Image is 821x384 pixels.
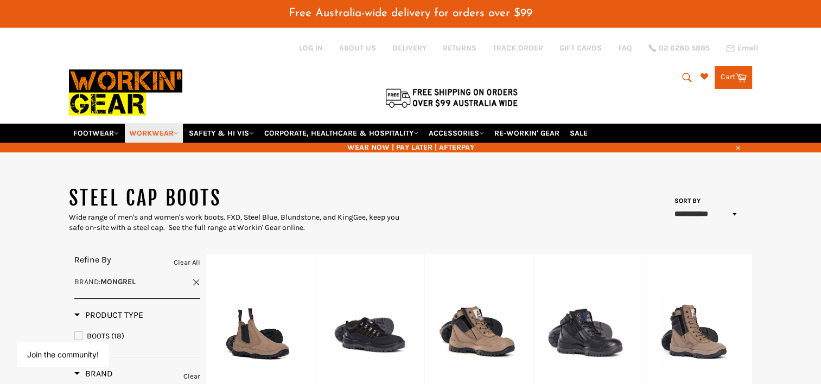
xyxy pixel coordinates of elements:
a: ACCESSORIES [424,124,488,143]
a: BOOTS [74,330,200,342]
strong: MONGREL [100,277,136,286]
h1: STEEL CAP BOOTS [69,185,411,212]
span: (18) [111,331,124,341]
button: Join the community! [27,350,99,359]
span: WEAR NOW | PAY LATER | AFTERPAY [69,142,753,152]
img: Flat $9.95 shipping Australia wide [384,86,519,109]
a: TRACK ORDER [493,43,543,53]
a: CORPORATE, HEALTHCARE & HOSPITALITY [260,124,423,143]
a: RE-WORKIN' GEAR [490,124,564,143]
a: ABOUT US [339,43,376,53]
span: Free Australia-wide delivery for orders over $99 [289,8,532,19]
span: BOOTS [87,331,110,341]
a: Log in [299,43,323,53]
span: 02 6280 5885 [659,44,710,52]
a: Cart [715,66,752,89]
span: Email [737,44,758,52]
span: Wide range of men's and women's work boots. FXD, Steel Blue, Blundstone, and KingGee, keep you sa... [69,213,399,232]
h3: Brand [74,368,113,379]
a: FOOTWEAR [69,124,123,143]
span: Refine By [74,254,111,265]
span: Product Type [74,310,143,320]
a: Email [726,44,758,53]
a: Clear All [174,257,200,268]
span: Brand [74,277,99,286]
a: GIFT CARDS [559,43,602,53]
a: 02 6280 5885 [648,44,710,52]
img: Workin Gear leaders in Workwear, Safety Boots, PPE, Uniforms. Australia's No.1 in Workwear [69,62,182,123]
a: FAQ [618,43,632,53]
a: WORKWEAR [125,124,183,143]
span: : [74,277,136,286]
a: RETURNS [443,43,476,53]
a: DELIVERY [392,43,427,53]
a: Clear [183,370,200,382]
a: SALE [565,124,592,143]
a: Brand:MONGREL [74,277,200,287]
label: Sort by [671,196,701,206]
h3: Product Type [74,310,143,321]
a: SAFETY & HI VIS [184,124,258,143]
